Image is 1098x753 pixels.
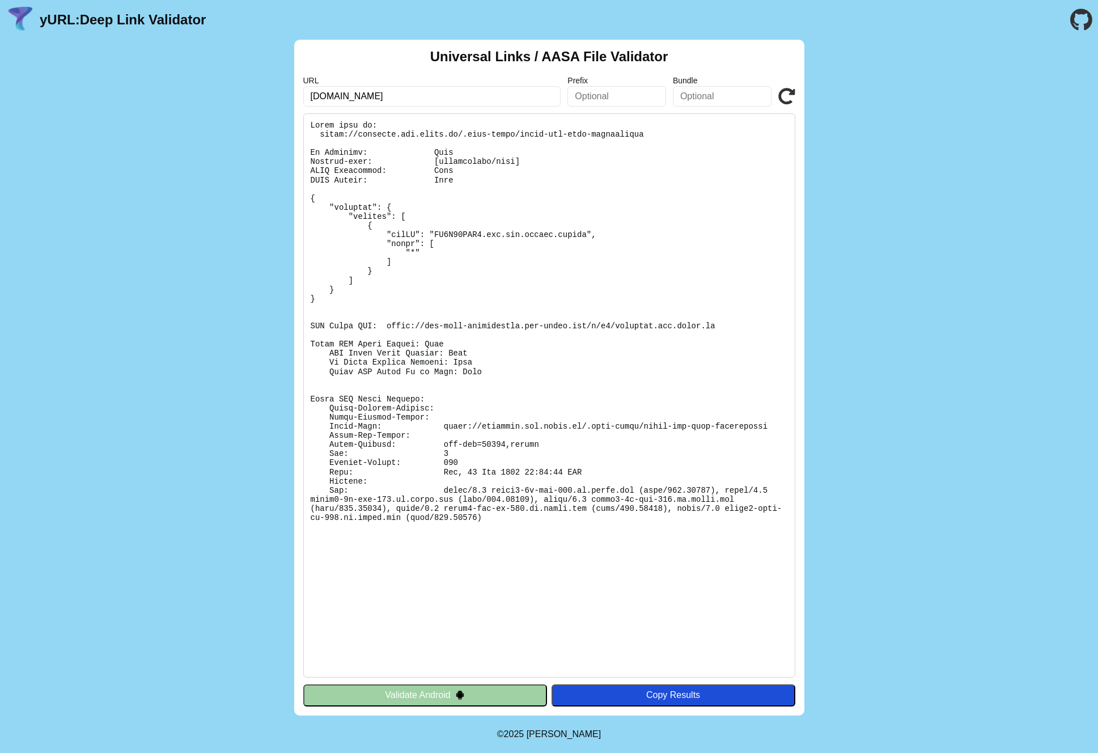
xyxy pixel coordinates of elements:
span: 2025 [504,729,524,739]
img: yURL Logo [6,5,35,35]
input: Optional [567,86,666,107]
footer: © [497,716,601,753]
a: yURL:Deep Link Validator [40,12,206,28]
pre: Lorem ipsu do: sitam://consecte.adi.elits.do/.eius-tempo/incid-utl-etdo-magnaaliqua En Adminimv: ... [303,113,795,678]
label: URL [303,76,561,85]
img: droidIcon.svg [455,690,465,700]
input: Required [303,86,561,107]
input: Optional [673,86,771,107]
h2: Universal Links / AASA File Validator [430,49,668,65]
div: Copy Results [557,690,790,700]
label: Prefix [567,76,666,85]
label: Bundle [673,76,771,85]
button: Copy Results [552,684,795,706]
a: Michael Ibragimchayev's Personal Site [527,729,601,739]
button: Validate Android [303,684,547,706]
